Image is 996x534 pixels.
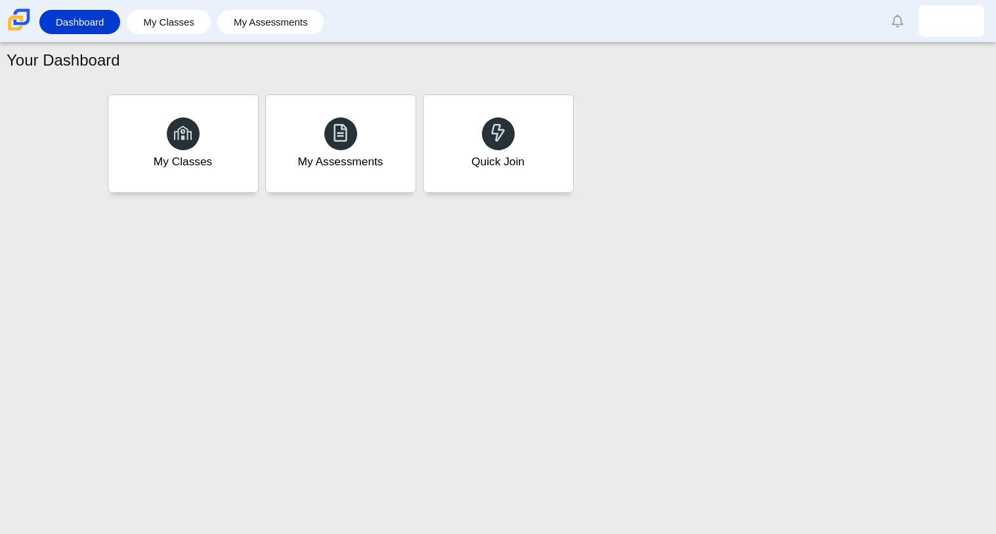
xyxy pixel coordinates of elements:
[154,154,213,170] div: My Classes
[5,6,33,33] img: Carmen School of Science & Technology
[108,94,259,193] a: My Classes
[471,154,525,170] div: Quick Join
[133,10,204,34] a: My Classes
[5,24,33,35] a: Carmen School of Science & Technology
[265,94,416,193] a: My Assessments
[919,5,984,37] a: alexander.ladinoba.GhYOY9
[423,94,574,193] a: Quick Join
[883,7,912,35] a: Alerts
[298,154,383,170] div: My Assessments
[224,10,318,34] a: My Assessments
[46,10,114,34] a: Dashboard
[941,10,962,31] img: alexander.ladinoba.GhYOY9
[7,49,120,72] h1: Your Dashboard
